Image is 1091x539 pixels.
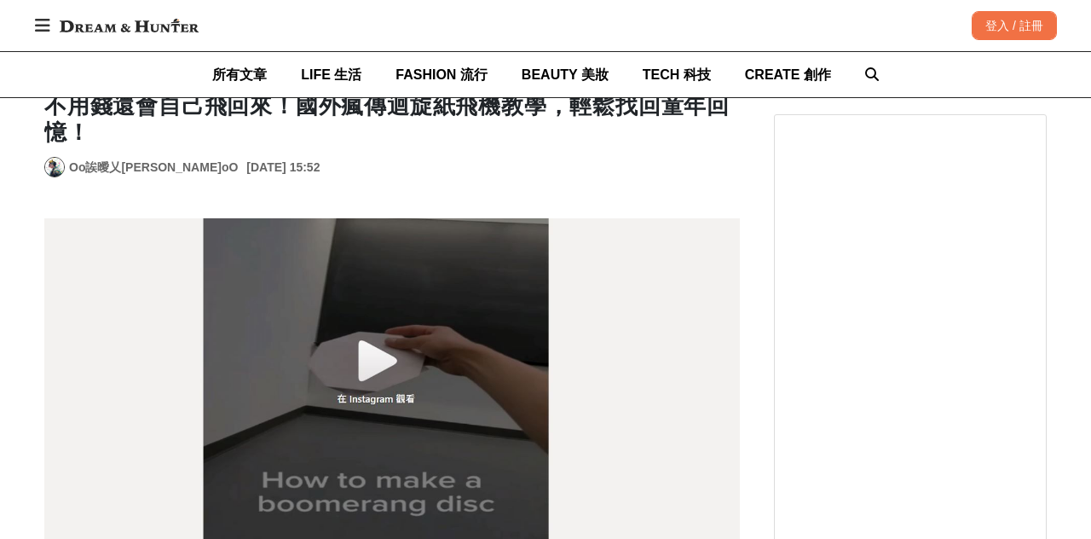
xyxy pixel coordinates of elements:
[522,67,609,82] span: BEAUTY 美妝
[745,67,831,82] span: CREATE 創作
[643,67,711,82] span: TECH 科技
[212,52,267,97] a: 所有文章
[745,52,831,97] a: CREATE 創作
[643,52,711,97] a: TECH 科技
[972,11,1057,40] div: 登入 / 註冊
[44,157,65,177] a: Avatar
[44,93,740,146] h1: 不用錢還會自己飛回來！國外瘋傳迴旋紙飛機教學，輕鬆找回童年回憶！
[301,67,361,82] span: LIFE 生活
[51,10,207,41] img: Dream & Hunter
[395,52,488,97] a: FASHION 流行
[522,52,609,97] a: BEAUTY 美妝
[301,52,361,97] a: LIFE 生活
[69,159,238,177] a: Oo誒曖乂[PERSON_NAME]oO
[212,67,267,82] span: 所有文章
[45,158,64,177] img: Avatar
[246,159,320,177] div: [DATE] 15:52
[395,67,488,82] span: FASHION 流行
